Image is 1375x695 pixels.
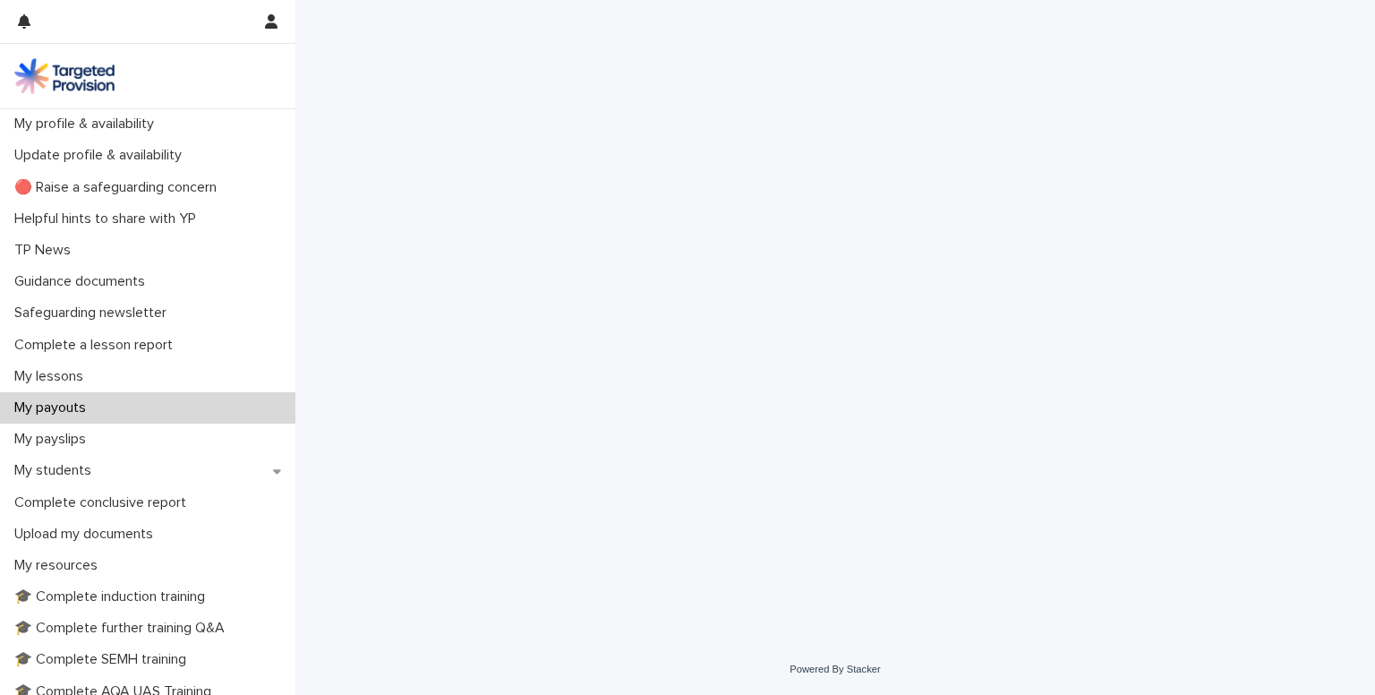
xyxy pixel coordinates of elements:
[7,147,196,164] p: Update profile & availability
[7,242,85,259] p: TP News
[7,588,219,605] p: 🎓 Complete induction training
[7,210,210,227] p: Helpful hints to share with YP
[7,337,187,354] p: Complete a lesson report
[7,620,239,637] p: 🎓 Complete further training Q&A
[14,58,115,94] img: M5nRWzHhSzIhMunXDL62
[7,557,112,574] p: My resources
[7,305,181,322] p: Safeguarding newsletter
[7,368,98,385] p: My lessons
[7,494,201,511] p: Complete conclusive report
[7,116,168,133] p: My profile & availability
[7,431,100,448] p: My payslips
[7,462,106,479] p: My students
[7,179,231,196] p: 🔴 Raise a safeguarding concern
[7,651,201,668] p: 🎓 Complete SEMH training
[7,273,159,290] p: Guidance documents
[7,399,100,416] p: My payouts
[790,664,880,674] a: Powered By Stacker
[7,526,167,543] p: Upload my documents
